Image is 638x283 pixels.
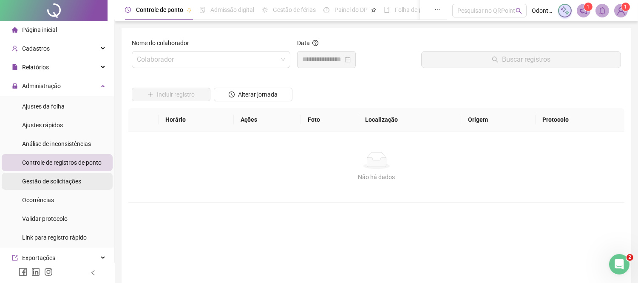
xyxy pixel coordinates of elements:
[22,215,68,222] span: Validar protocolo
[384,7,390,13] span: book
[536,108,624,131] th: Protocolo
[22,122,63,129] span: Ajustes rápidos
[125,7,131,13] span: clock-circle
[22,254,55,261] span: Exportações
[12,64,18,70] span: file
[132,88,210,101] button: Incluir registro
[44,268,53,276] span: instagram
[187,8,192,13] span: pushpin
[461,108,536,131] th: Origem
[434,7,440,13] span: ellipsis
[214,92,292,99] a: Alterar jornada
[516,8,522,14] span: search
[421,51,621,68] button: Buscar registros
[31,268,40,276] span: linkedin
[627,254,633,261] span: 2
[22,159,102,166] span: Controle de registros de ponto
[22,83,61,89] span: Administração
[624,4,627,10] span: 1
[22,26,57,33] span: Página inicial
[297,40,310,46] span: Data
[587,4,590,10] span: 1
[22,197,54,203] span: Ocorrências
[199,7,205,13] span: file-done
[214,88,292,101] button: Alterar jornada
[395,6,449,13] span: Folha de pagamento
[580,7,587,14] span: notification
[621,3,630,11] sup: Atualize o seu contato no menu Meus Dados
[12,27,18,33] span: home
[609,254,629,274] iframe: Intercom live chat
[273,6,316,13] span: Gestão de férias
[210,6,254,13] span: Admissão digital
[22,103,65,110] span: Ajustes da folha
[12,255,18,261] span: export
[335,6,368,13] span: Painel do DP
[22,64,49,71] span: Relatórios
[262,7,268,13] span: sun
[159,108,234,131] th: Horário
[532,6,553,15] span: OdontoSin
[584,3,593,11] sup: 1
[90,270,96,276] span: left
[139,172,614,182] div: Não há dados
[323,7,329,13] span: dashboard
[22,234,87,241] span: Link para registro rápido
[229,91,235,97] span: clock-circle
[19,268,27,276] span: facebook
[312,40,318,46] span: question-circle
[22,140,91,147] span: Análise de inconsistências
[22,178,81,185] span: Gestão de solicitações
[301,108,358,131] th: Foto
[371,8,376,13] span: pushpin
[132,38,195,48] label: Nome do colaborador
[234,108,301,131] th: Ações
[358,108,461,131] th: Localização
[598,7,606,14] span: bell
[238,90,278,99] span: Alterar jornada
[136,6,183,13] span: Controle de ponto
[22,45,50,52] span: Cadastros
[560,6,570,15] img: sparkle-icon.fc2bf0ac1784a2077858766a79e2daf3.svg
[12,83,18,89] span: lock
[12,46,18,51] span: user-add
[615,4,627,17] img: 33476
